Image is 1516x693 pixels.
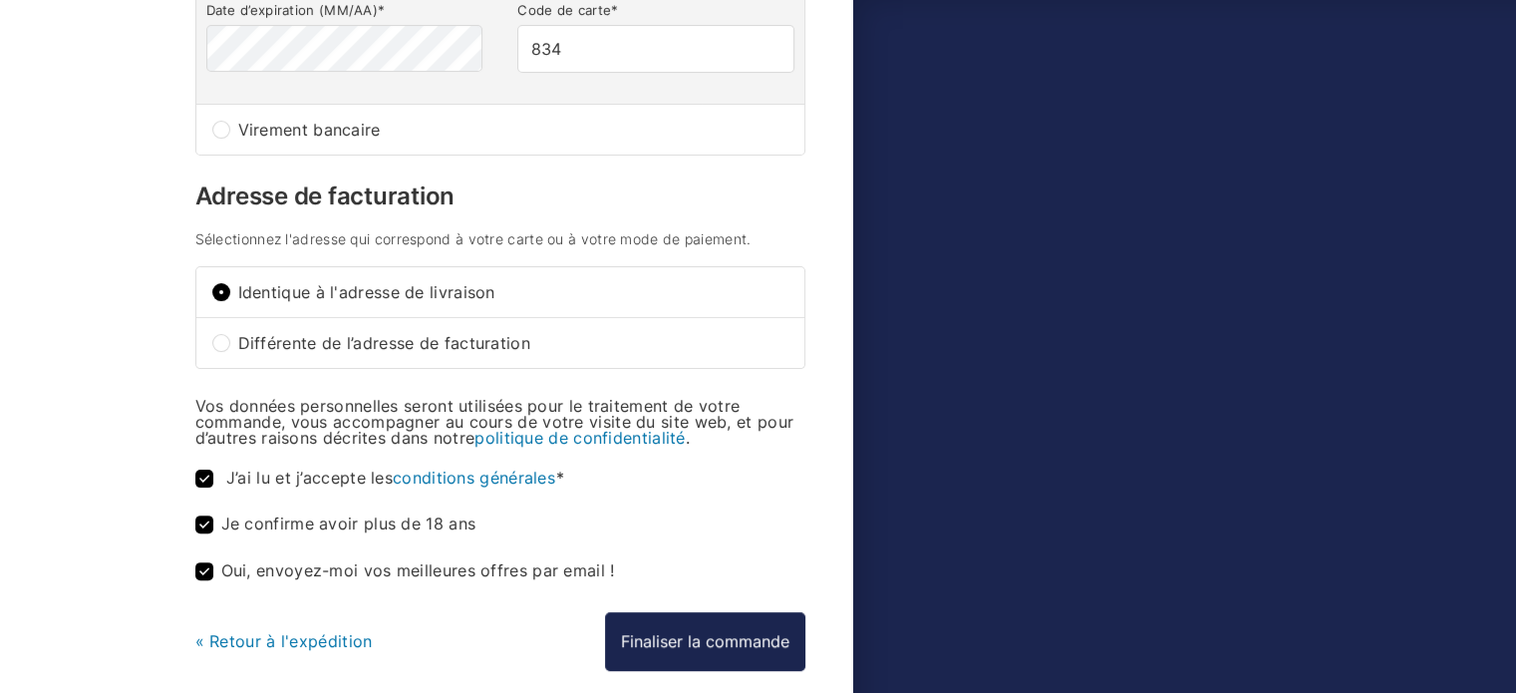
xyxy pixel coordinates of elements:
[195,516,476,533] label: Je confirme avoir plus de 18 ans
[238,335,788,351] span: Différente de l’adresse de facturation
[195,562,615,580] label: Oui, envoyez-moi vos meilleures offres par email !
[393,468,555,488] a: conditions générales
[605,612,805,670] button: Finaliser la commande
[195,516,213,533] input: Je confirme avoir plus de 18 ans
[226,468,565,488] span: J’ai lu et j’accepte les
[195,232,805,246] h4: Sélectionnez l'adresse qui correspond à votre carte ou à votre mode de paiement.
[195,470,213,488] input: J’ai lu et j’accepte lesconditions générales
[195,562,213,580] input: Oui, envoyez-moi vos meilleures offres par email !
[206,2,482,19] label: Date d’expiration (MM/AA)
[195,631,373,651] a: « Retour à l'expédition
[238,122,788,138] span: Virement bancaire
[474,428,685,448] a: politique de confidentialité
[238,284,788,300] span: Identique à l'adresse de livraison
[195,398,805,446] p: Vos données personnelles seront utilisées pour le traitement de votre commande, vous accompagner ...
[517,25,793,73] input: Cryptogramme
[195,184,805,208] h3: Adresse de facturation
[517,2,793,19] label: Code de carte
